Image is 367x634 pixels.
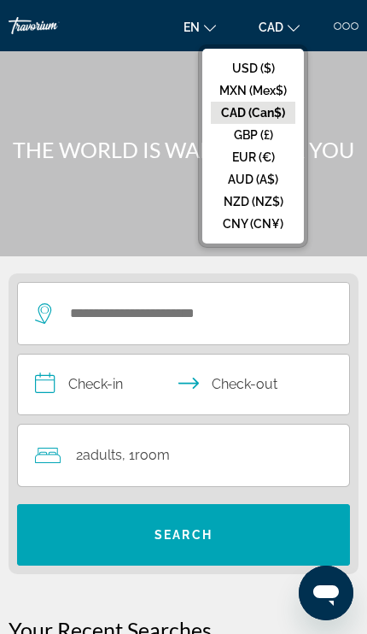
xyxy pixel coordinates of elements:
[154,528,213,542] span: Search
[83,447,122,463] span: Adults
[211,57,295,79] button: USD ($)
[18,425,349,486] button: Travelers: 2 adults, 0 children
[175,15,224,39] button: Change language
[211,191,295,213] button: NZD (NZ$)
[135,447,170,463] span: Room
[211,79,295,102] button: MXN (Mex$)
[211,168,295,191] button: AUD (A$)
[76,443,122,467] span: 2
[259,21,283,34] span: CAD
[9,137,358,162] h1: THE WORLD IS WAITING FOR YOU
[17,504,350,566] button: Search
[250,15,308,39] button: Change currency
[211,102,295,124] button: CAD (Can$)
[17,354,350,415] button: Check in and out dates
[122,443,170,467] span: , 1
[211,213,295,235] button: CNY (CN¥)
[183,21,200,34] span: en
[211,146,295,168] button: EUR (€)
[299,566,353,620] iframe: Button to launch messaging window
[211,124,295,146] button: GBP (£)
[17,282,350,566] div: Search widget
